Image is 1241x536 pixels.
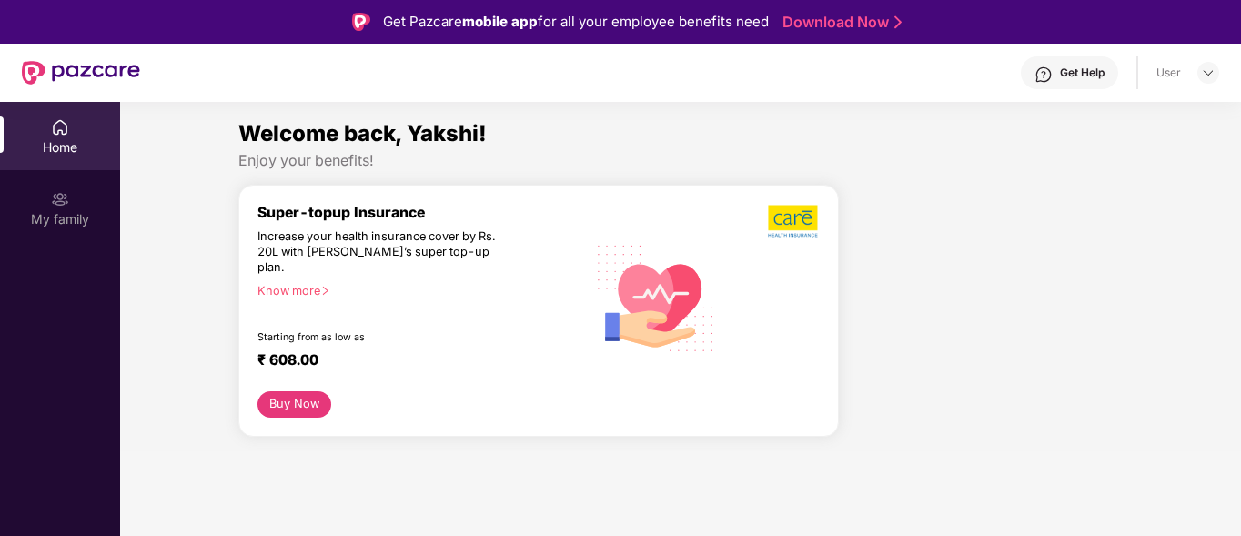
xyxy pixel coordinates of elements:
img: svg+xml;base64,PHN2ZyBpZD0iRHJvcGRvd24tMzJ4MzIiIHhtbG5zPSJodHRwOi8vd3d3LnczLm9yZy8yMDAwL3N2ZyIgd2... [1201,66,1216,80]
button: Buy Now [257,391,331,418]
div: Get Help [1060,66,1105,80]
div: Starting from as low as [257,331,509,344]
div: Enjoy your benefits! [238,151,1123,170]
div: ₹ 608.00 [257,351,568,373]
div: User [1156,66,1181,80]
div: Know more [257,284,575,297]
img: svg+xml;base64,PHN2ZyBpZD0iSG9tZSIgeG1sbnM9Imh0dHA6Ly93d3cudzMub3JnLzIwMDAvc3ZnIiB3aWR0aD0iMjAiIG... [51,118,69,137]
a: Download Now [782,13,896,32]
img: svg+xml;base64,PHN2ZyBpZD0iSGVscC0zMngzMiIgeG1sbnM9Imh0dHA6Ly93d3cudzMub3JnLzIwMDAvc3ZnIiB3aWR0aD... [1034,66,1053,84]
img: svg+xml;base64,PHN2ZyB3aWR0aD0iMjAiIGhlaWdodD0iMjAiIHZpZXdCb3g9IjAgMCAyMCAyMCIgZmlsbD0ibm9uZSIgeG... [51,190,69,208]
div: Get Pazcare for all your employee benefits need [383,11,769,33]
strong: mobile app [462,13,538,30]
img: Logo [352,13,370,31]
span: right [320,286,330,296]
span: Welcome back, Yakshi! [238,120,487,147]
div: Increase your health insurance cover by Rs. 20L with [PERSON_NAME]’s super top-up plan. [257,229,507,276]
div: Super-topup Insurance [257,204,586,221]
img: Stroke [894,13,902,32]
img: svg+xml;base64,PHN2ZyB4bWxucz0iaHR0cDovL3d3dy53My5vcmcvMjAwMC9zdmciIHhtbG5zOnhsaW5rPSJodHRwOi8vd3... [586,226,727,369]
img: b5dec4f62d2307b9de63beb79f102df3.png [768,204,820,238]
img: New Pazcare Logo [22,61,140,85]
